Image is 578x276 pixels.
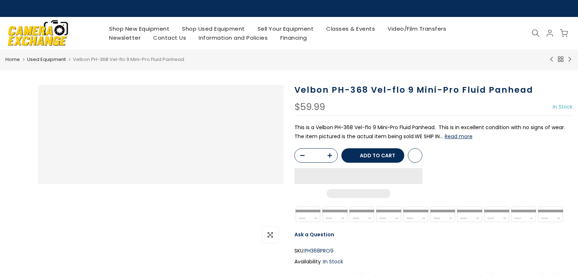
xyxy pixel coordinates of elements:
a: Information and Policies [193,33,274,42]
a: Newsletter [103,33,147,42]
a: Contact Us [147,33,193,42]
p: This is a Velbon PH-368 Vel-flo 9 Mini-Pro Fluid Panhead. This is in excellent condition with no ... [294,123,573,141]
button: Add to cart [341,148,404,163]
a: Home [5,56,20,63]
a: Shop New Equipment [103,24,176,33]
img: visa [537,205,564,223]
a: Sell Your Equipment [251,24,320,33]
button: Read more [445,133,473,140]
span: Velbon PH-368 Vel-flo 9 Mini-Pro Fluid Panhead [73,56,184,63]
span: In Stock [323,258,343,265]
img: paypal [483,205,510,223]
img: master [456,205,483,223]
a: Ask a Question [294,231,334,238]
img: google pay [429,205,456,223]
a: Video/Film Transfers [381,24,453,33]
h1: Velbon PH-368 Vel-flo 9 Mini-Pro Fluid Panhead [294,85,573,95]
a: Classes & Events [320,24,381,33]
div: SKU: [294,246,573,255]
span: PH368PRO9 [305,246,333,255]
img: american express [348,205,375,223]
a: Financing [274,33,314,42]
img: amazon payments [322,205,349,223]
img: apple pay [375,205,402,223]
div: Availability : [294,257,573,266]
div: $59.99 [294,102,325,112]
img: synchrony [294,205,322,223]
img: shopify pay [510,205,537,223]
a: Used Equipment [27,56,66,63]
span: In Stock [553,103,573,110]
span: Add to cart [360,153,395,158]
a: Shop Used Equipment [176,24,251,33]
img: discover [402,205,430,223]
